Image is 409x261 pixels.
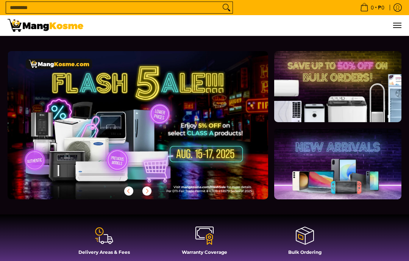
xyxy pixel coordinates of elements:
[120,183,137,199] button: Previous
[91,15,401,36] ul: Customer Navigation
[58,249,151,255] h4: Delivery Areas & Fees
[358,3,387,12] span: •
[392,15,401,36] button: Menu
[259,226,351,261] a: Bulk Ordering
[259,249,351,255] h4: Bulk Ordering
[139,183,155,199] button: Next
[220,2,233,13] button: Search
[370,5,375,10] span: 0
[91,15,401,36] nav: Main Menu
[8,19,83,32] img: Mang Kosme: Your Home Appliances Warehouse Sale Partner!
[58,226,151,261] a: Delivery Areas & Fees
[8,51,292,211] a: More
[377,5,386,10] span: ₱0
[158,249,251,255] h4: Warranty Coverage
[158,226,251,261] a: Warranty Coverage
